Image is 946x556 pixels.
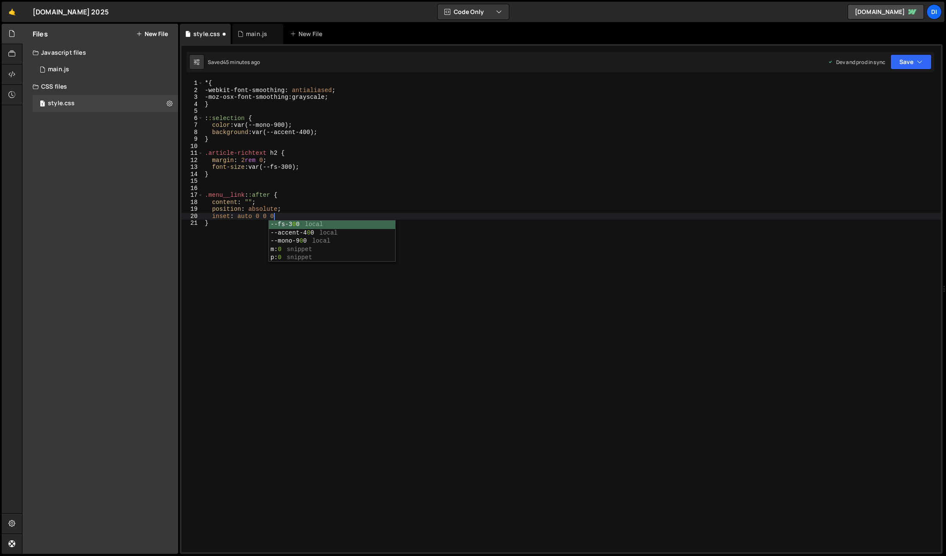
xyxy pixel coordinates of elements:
[33,7,109,17] div: [DOMAIN_NAME] 2025
[136,31,168,37] button: New File
[181,150,203,157] div: 11
[181,143,203,150] div: 10
[181,213,203,220] div: 20
[181,108,203,115] div: 5
[48,100,75,107] div: style.css
[890,54,932,70] button: Save
[181,164,203,171] div: 13
[22,78,178,95] div: CSS files
[181,136,203,143] div: 9
[181,185,203,192] div: 16
[223,59,260,66] div: 45 minutes ago
[181,192,203,199] div: 17
[290,30,326,38] div: New File
[181,94,203,101] div: 3
[181,129,203,136] div: 8
[181,220,203,227] div: 21
[926,4,942,20] a: Di
[40,101,45,108] span: 1
[33,61,178,78] div: 16756/45765.js
[181,87,203,94] div: 2
[181,206,203,213] div: 19
[22,44,178,61] div: Javascript files
[246,30,267,38] div: main.js
[181,157,203,164] div: 12
[33,95,178,112] div: 16756/45766.css
[48,66,69,73] div: main.js
[438,4,509,20] button: Code Only
[193,30,220,38] div: style.css
[848,4,924,20] a: [DOMAIN_NAME]
[2,2,22,22] a: 🤙
[181,101,203,108] div: 4
[181,178,203,185] div: 15
[181,80,203,87] div: 1
[33,29,48,39] h2: Files
[181,122,203,129] div: 7
[181,199,203,206] div: 18
[181,115,203,122] div: 6
[208,59,260,66] div: Saved
[828,59,885,66] div: Dev and prod in sync
[181,171,203,178] div: 14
